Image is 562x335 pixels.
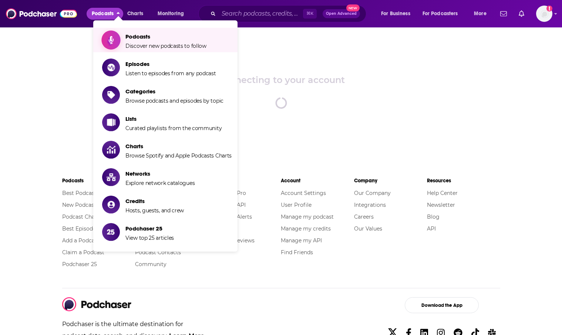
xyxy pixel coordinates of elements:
a: Find Friends [281,249,313,256]
a: Best Podcasts [62,190,99,196]
a: Show notifications dropdown [497,7,510,20]
span: New [346,4,360,11]
a: Best Episodes [62,225,98,232]
div: Search podcasts, credits, & more... [205,5,373,22]
a: Manage my credits [281,225,331,232]
div: Connecting to your account [218,74,345,85]
a: API [427,225,436,232]
button: open menu [418,8,469,20]
span: View top 25 articles [125,235,174,241]
a: Our Company [354,190,391,196]
span: Charts [125,143,232,150]
a: Community [135,261,166,268]
button: close menu [87,8,123,20]
li: Podcasts [62,174,135,187]
span: Podcasts [92,9,114,19]
span: Browse Spotify and Apple Podcasts Charts [125,152,232,159]
a: Newsletter [427,202,455,208]
span: Networks [125,170,195,177]
li: Company [354,174,427,187]
li: Resources [427,174,500,187]
button: open menu [152,8,193,20]
img: Podchaser - Follow, Share and Rate Podcasts [62,297,132,311]
input: Search podcasts, credits, & more... [219,8,303,20]
img: User Profile [536,6,552,22]
span: Podcasts [125,33,206,40]
span: Logged in as rstenslie [536,6,552,22]
a: Account Settings [281,190,326,196]
span: Browse podcasts and episodes by topic [125,97,223,104]
span: Charts [127,9,143,19]
img: Podchaser - Follow, Share and Rate Podcasts [6,7,77,21]
a: Help Center [427,190,458,196]
a: Manage my API [281,237,322,244]
span: Discover new podcasts to follow [125,43,206,49]
span: Monitoring [158,9,184,19]
a: Show notifications dropdown [516,7,527,20]
span: Lists [125,115,222,122]
a: Integrations [354,202,386,208]
span: Credits [125,198,184,205]
a: Podcast Charts [62,213,102,220]
a: New Podcasts [62,202,99,208]
span: Podchaser 25 [125,225,174,232]
a: User Profile [281,202,312,208]
span: Episodes [125,60,216,67]
button: open menu [469,8,496,20]
button: Download the App [405,297,479,313]
span: Open Advanced [326,12,357,16]
a: Our Values [354,225,382,232]
button: Show profile menu [536,6,552,22]
a: Careers [354,213,374,220]
a: Add a Podcast [62,237,100,244]
span: For Podcasters [423,9,458,19]
span: Hosts, guests, and crew [125,207,184,214]
a: Download the App [384,297,500,313]
a: Charts [122,8,148,20]
a: Podchaser 25 [62,261,97,268]
a: Manage my podcast [281,213,334,220]
a: Blog [427,213,440,220]
span: ⌘ K [303,9,317,19]
span: Curated playlists from the community [125,125,222,132]
span: Listen to episodes from any podcast [125,70,216,77]
span: Explore network catalogues [125,180,195,186]
button: open menu [376,8,420,20]
button: Open AdvancedNew [323,9,360,18]
span: More [474,9,487,19]
a: Claim a Podcast [62,249,104,256]
svg: Add a profile image [546,6,552,11]
span: For Business [381,9,410,19]
span: Categories [125,88,223,95]
li: Account [281,174,354,187]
